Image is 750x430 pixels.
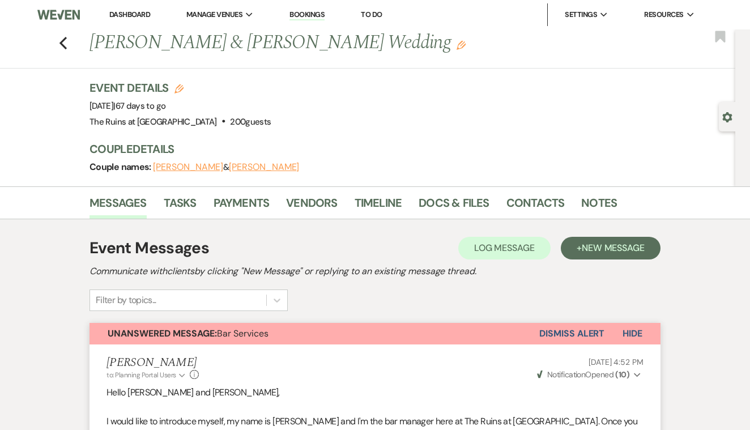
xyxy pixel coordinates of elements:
[286,194,337,219] a: Vendors
[561,237,660,259] button: +New Message
[186,9,242,20] span: Manage Venues
[644,9,683,20] span: Resources
[722,111,732,122] button: Open lead details
[535,369,644,381] button: NotificationOpened (10)
[164,194,197,219] a: Tasks
[109,10,150,19] a: Dashboard
[623,327,642,339] span: Hide
[106,370,187,380] button: to: Planning Portal Users
[90,323,539,344] button: Unanswered Message:Bar Services
[96,293,156,307] div: Filter by topics...
[106,356,199,370] h5: [PERSON_NAME]
[106,371,176,380] span: to: Planning Portal Users
[615,369,629,380] strong: ( 10 )
[581,194,617,219] a: Notes
[547,369,585,380] span: Notification
[90,80,271,96] h3: Event Details
[539,323,604,344] button: Dismiss Alert
[506,194,565,219] a: Contacts
[106,385,644,400] p: Hello [PERSON_NAME] and [PERSON_NAME],
[153,161,299,173] span: &
[419,194,489,219] a: Docs & Files
[565,9,597,20] span: Settings
[113,100,165,112] span: |
[361,10,382,19] a: To Do
[90,265,660,278] h2: Communicate with clients by clicking "New Message" or replying to an existing message thread.
[90,236,209,260] h1: Event Messages
[230,116,271,127] span: 200 guests
[582,242,645,254] span: New Message
[604,323,660,344] button: Hide
[37,3,80,27] img: Weven Logo
[153,163,223,172] button: [PERSON_NAME]
[116,100,166,112] span: 67 days to go
[90,116,217,127] span: The Ruins at [GEOGRAPHIC_DATA]
[90,161,153,173] span: Couple names:
[474,242,535,254] span: Log Message
[589,357,644,367] span: [DATE] 4:52 PM
[214,194,270,219] a: Payments
[458,237,551,259] button: Log Message
[229,163,299,172] button: [PERSON_NAME]
[289,10,325,20] a: Bookings
[90,29,597,57] h1: [PERSON_NAME] & [PERSON_NAME] Wedding
[355,194,402,219] a: Timeline
[457,40,466,50] button: Edit
[90,141,724,157] h3: Couple Details
[537,369,630,380] span: Opened
[90,194,147,219] a: Messages
[90,100,165,112] span: [DATE]
[108,327,269,339] span: Bar Services
[108,327,217,339] strong: Unanswered Message:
